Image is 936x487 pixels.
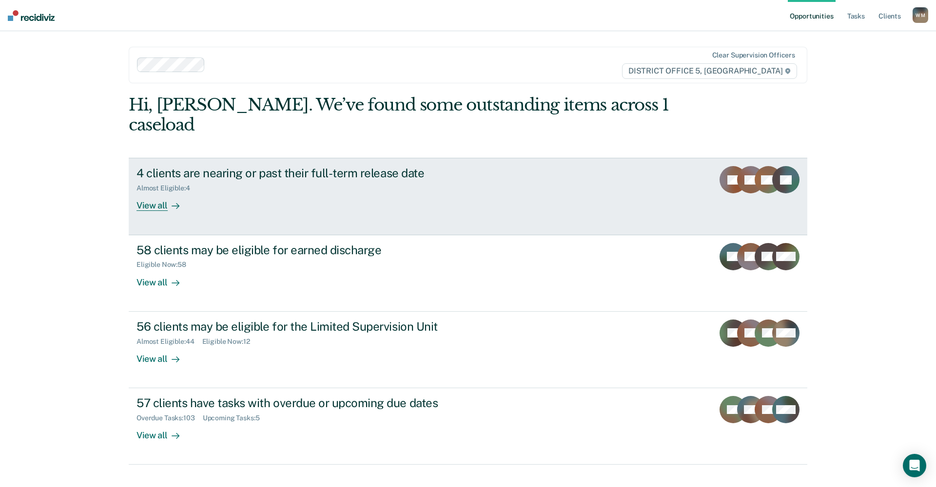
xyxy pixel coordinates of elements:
div: Hi, [PERSON_NAME]. We’ve found some outstanding items across 1 caseload [129,95,672,135]
div: 56 clients may be eligible for the Limited Supervision Unit [136,319,479,334]
button: WM [913,7,928,23]
a: 58 clients may be eligible for earned dischargeEligible Now:58View all [129,235,807,312]
a: 57 clients have tasks with overdue or upcoming due datesOverdue Tasks:103Upcoming Tasks:5View all [129,388,807,465]
div: 57 clients have tasks with overdue or upcoming due dates [136,396,479,410]
div: Eligible Now : 12 [202,337,258,346]
div: View all [136,269,191,288]
div: 4 clients are nearing or past their full-term release date [136,166,479,180]
img: Recidiviz [8,10,55,21]
div: 58 clients may be eligible for earned discharge [136,243,479,257]
div: Clear supervision officers [712,51,795,59]
div: Open Intercom Messenger [903,454,926,477]
a: 4 clients are nearing or past their full-term release dateAlmost Eligible:4View all [129,158,807,235]
div: Almost Eligible : 4 [136,184,198,192]
a: 56 clients may be eligible for the Limited Supervision UnitAlmost Eligible:44Eligible Now:12View all [129,312,807,388]
div: Almost Eligible : 44 [136,337,202,346]
span: DISTRICT OFFICE 5, [GEOGRAPHIC_DATA] [622,63,797,79]
div: Eligible Now : 58 [136,261,194,269]
div: View all [136,422,191,441]
div: W M [913,7,928,23]
div: View all [136,345,191,364]
div: View all [136,192,191,211]
div: Upcoming Tasks : 5 [203,414,268,422]
div: Overdue Tasks : 103 [136,414,203,422]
